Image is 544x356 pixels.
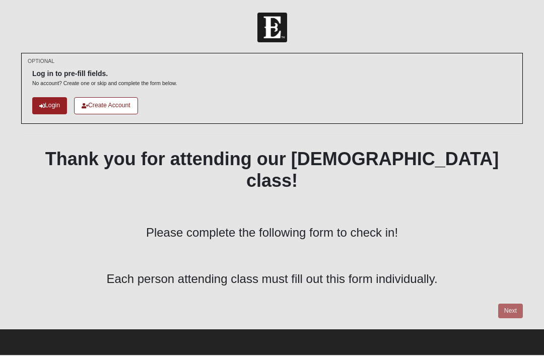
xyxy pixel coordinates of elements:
a: Login [32,97,67,114]
b: Thank you for attending our [DEMOGRAPHIC_DATA] class! [45,149,499,191]
img: Church of Eleven22 Logo [257,13,287,42]
p: No account? Create one or skip and complete the form below. [32,80,177,87]
small: OPTIONAL [28,57,54,65]
span: Please complete the following form to check in! [146,226,398,239]
h6: Log in to pre-fill fields. [32,69,177,78]
span: Each person attending class must fill out this form individually. [106,272,437,286]
a: Create Account [74,97,138,114]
